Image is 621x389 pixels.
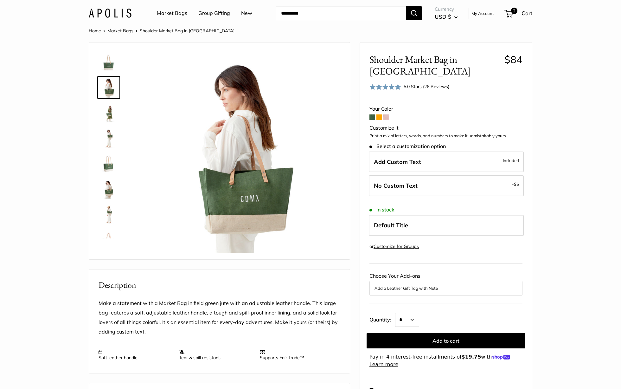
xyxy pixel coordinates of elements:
[367,333,525,348] button: Add to cart
[97,228,120,251] a: Shoulder Market Bag in Field Green
[99,349,173,360] p: Soft leather handle.
[369,215,524,236] label: Default Title
[260,349,334,360] p: Supports Fair Trade™
[514,182,519,187] span: $5
[276,6,406,20] input: Search...
[375,284,517,292] button: Add a Leather Gift Tag with Note
[374,182,418,189] span: No Custom Text
[99,128,119,148] img: Shoulder Market Bag in Field Green
[97,76,120,99] a: Shoulder Market Bag in Field Green
[97,203,120,226] a: Shoulder Market Bag in Field Green
[157,9,187,18] a: Market Bags
[99,279,340,291] h2: Description
[435,5,458,14] span: Currency
[99,230,119,250] img: Shoulder Market Bag in Field Green
[369,175,524,196] label: Leave Blank
[89,9,131,18] img: Apolis
[241,9,252,18] a: New
[140,28,234,34] span: Shoulder Market Bag in [GEOGRAPHIC_DATA]
[89,27,234,35] nav: Breadcrumb
[374,222,408,229] span: Default Title
[374,158,421,165] span: Add Custom Text
[97,101,120,124] a: Shoulder Market Bag in Field Green
[99,103,119,123] img: Shoulder Market Bag in Field Green
[369,311,395,327] label: Quantity:
[512,180,519,188] span: -
[435,12,458,22] button: USD $
[369,54,500,77] span: Shoulder Market Bag in [GEOGRAPHIC_DATA]
[97,178,120,200] a: Shoulder Market Bag in Field Green
[99,179,119,199] img: Shoulder Market Bag in Field Green
[406,6,422,20] button: Search
[369,123,522,133] div: Customize It
[99,52,119,72] img: Shoulder Market Bag in Field Green
[99,299,340,337] p: Make a statement with a Market Bag in field green jute with an adjustable leather handle. This la...
[503,157,519,164] span: Included
[99,153,119,174] img: Shoulder Market Bag in Field Green
[369,271,522,295] div: Choose Your Add-ons
[435,13,451,20] span: USD $
[97,152,120,175] a: Shoulder Market Bag in Field Green
[522,10,532,16] span: Cart
[369,143,446,149] span: Select a customization option
[369,104,522,114] div: Your Color
[369,133,522,139] p: Print a mix of letters, words, and numbers to make it unmistakably yours.
[504,53,522,66] span: $84
[511,8,517,14] span: 2
[369,152,524,172] label: Add Custom Text
[369,82,449,91] div: 5.0 Stars (26 Reviews)
[505,8,532,18] a: 2 Cart
[97,127,120,150] a: Shoulder Market Bag in Field Green
[99,77,119,98] img: Shoulder Market Bag in Field Green
[471,10,494,17] a: My Account
[140,52,340,253] img: Shoulder Market Bag in Field Green
[404,83,449,90] div: 5.0 Stars (26 Reviews)
[179,349,253,360] p: Tear & spill resistant.
[89,28,101,34] a: Home
[369,207,394,213] span: In stock
[374,243,419,249] a: Customize for Groups
[198,9,230,18] a: Group Gifting
[99,204,119,224] img: Shoulder Market Bag in Field Green
[369,242,419,251] div: or
[107,28,133,34] a: Market Bags
[97,51,120,74] a: Shoulder Market Bag in Field Green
